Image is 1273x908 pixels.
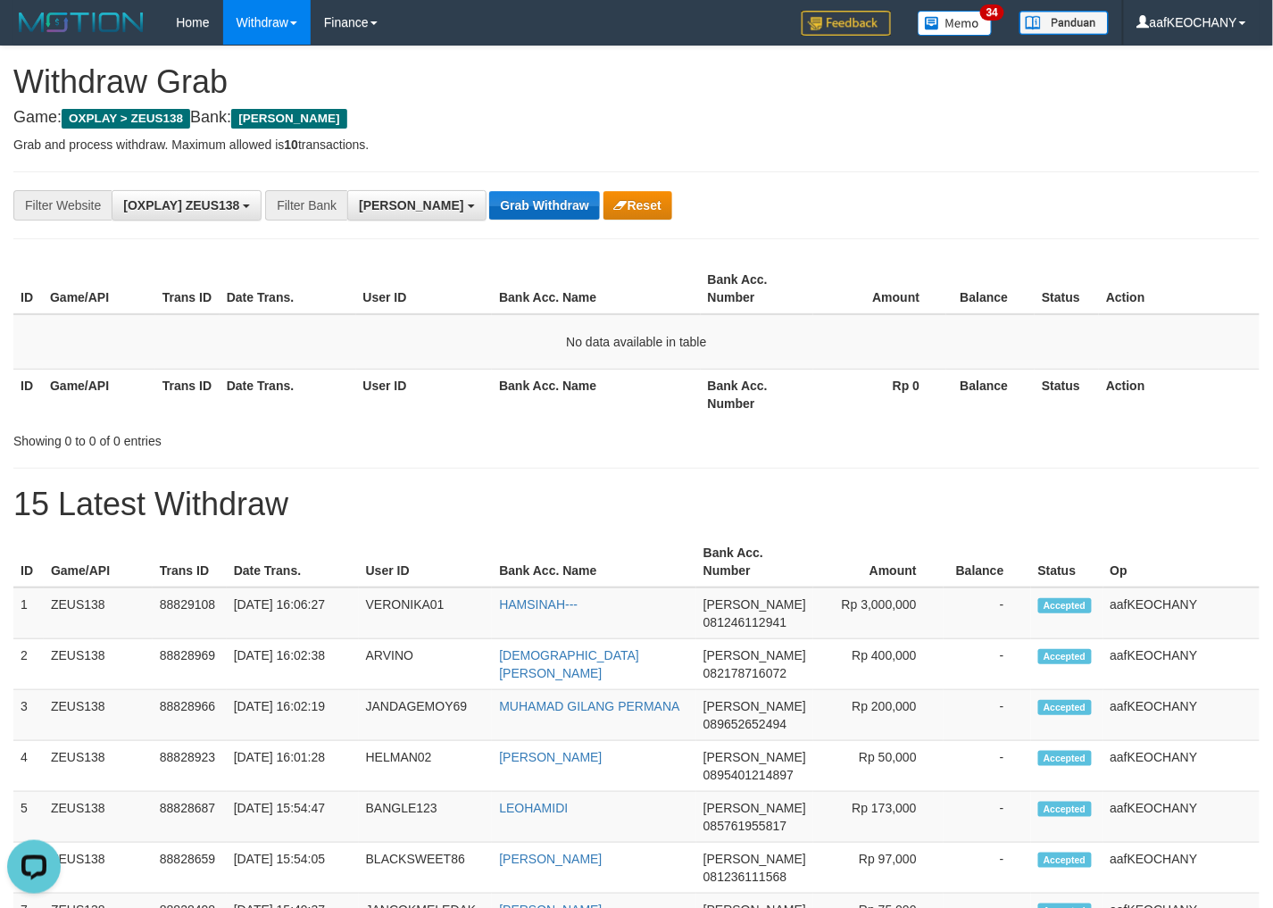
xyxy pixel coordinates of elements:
[1099,263,1260,314] th: Action
[155,263,220,314] th: Trans ID
[13,690,44,741] td: 3
[359,587,493,639] td: VERONIKA01
[153,690,227,741] td: 88828966
[43,369,155,420] th: Game/API
[13,537,44,587] th: ID
[13,314,1260,370] td: No data available in table
[1035,369,1099,420] th: Status
[499,801,568,815] a: LEOHAMIDI
[499,648,639,680] a: [DEMOGRAPHIC_DATA][PERSON_NAME]
[489,191,599,220] button: Grab Withdraw
[227,792,359,843] td: [DATE] 15:54:47
[492,263,700,314] th: Bank Acc. Name
[813,639,944,690] td: Rp 400,000
[13,64,1260,100] h1: Withdraw Grab
[231,109,346,129] span: [PERSON_NAME]
[944,843,1031,894] td: -
[13,369,43,420] th: ID
[359,198,463,212] span: [PERSON_NAME]
[155,369,220,420] th: Trans ID
[44,537,153,587] th: Game/API
[1099,369,1260,420] th: Action
[944,792,1031,843] td: -
[499,852,602,866] a: [PERSON_NAME]
[13,792,44,843] td: 5
[13,190,112,221] div: Filter Website
[356,369,493,420] th: User ID
[944,639,1031,690] td: -
[813,792,944,843] td: Rp 173,000
[499,750,602,764] a: [PERSON_NAME]
[13,741,44,792] td: 4
[1103,843,1260,894] td: aafKEOCHANY
[44,843,153,894] td: ZEUS138
[359,690,493,741] td: JANDAGEMOY69
[1035,263,1099,314] th: Status
[112,190,262,221] button: [OXPLAY] ZEUS138
[44,639,153,690] td: ZEUS138
[918,11,993,36] img: Button%20Memo.svg
[696,537,813,587] th: Bank Acc. Number
[944,690,1031,741] td: -
[703,717,786,731] span: Copy 089652652494 to clipboard
[813,587,944,639] td: Rp 3,000,000
[1019,11,1109,35] img: panduan.png
[1038,598,1092,613] span: Accepted
[701,263,813,314] th: Bank Acc. Number
[1103,537,1260,587] th: Op
[153,639,227,690] td: 88828969
[44,690,153,741] td: ZEUS138
[13,487,1260,522] h1: 15 Latest Withdraw
[813,369,947,420] th: Rp 0
[1038,649,1092,664] span: Accepted
[703,852,806,866] span: [PERSON_NAME]
[944,537,1031,587] th: Balance
[43,263,155,314] th: Game/API
[492,537,696,587] th: Bank Acc. Name
[7,7,61,61] button: Open LiveChat chat widget
[703,597,806,612] span: [PERSON_NAME]
[359,639,493,690] td: ARVINO
[813,263,947,314] th: Amount
[1038,853,1092,868] span: Accepted
[499,597,578,612] a: HAMSINAH---
[1038,700,1092,715] span: Accepted
[44,587,153,639] td: ZEUS138
[153,792,227,843] td: 88828687
[499,699,679,713] a: MUHAMAD GILANG PERMANA
[944,741,1031,792] td: -
[813,690,944,741] td: Rp 200,000
[227,537,359,587] th: Date Trans.
[813,537,944,587] th: Amount
[359,843,493,894] td: BLACKSWEET86
[13,109,1260,127] h4: Game: Bank:
[153,537,227,587] th: Trans ID
[227,843,359,894] td: [DATE] 15:54:05
[703,870,786,884] span: Copy 081236111568 to clipboard
[227,690,359,741] td: [DATE] 16:02:19
[1038,802,1092,817] span: Accepted
[220,263,356,314] th: Date Trans.
[153,843,227,894] td: 88828659
[44,741,153,792] td: ZEUS138
[946,369,1035,420] th: Balance
[13,425,517,450] div: Showing 0 to 0 of 0 entries
[1103,741,1260,792] td: aafKEOCHANY
[701,369,813,420] th: Bank Acc. Number
[62,109,190,129] span: OXPLAY > ZEUS138
[153,587,227,639] td: 88829108
[227,741,359,792] td: [DATE] 16:01:28
[284,137,298,152] strong: 10
[1103,587,1260,639] td: aafKEOCHANY
[13,9,149,36] img: MOTION_logo.png
[946,263,1035,314] th: Balance
[1103,639,1260,690] td: aafKEOCHANY
[802,11,891,36] img: Feedback.jpg
[359,537,493,587] th: User ID
[356,263,493,314] th: User ID
[492,369,700,420] th: Bank Acc. Name
[44,792,153,843] td: ZEUS138
[703,615,786,629] span: Copy 081246112941 to clipboard
[220,369,356,420] th: Date Trans.
[227,639,359,690] td: [DATE] 16:02:38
